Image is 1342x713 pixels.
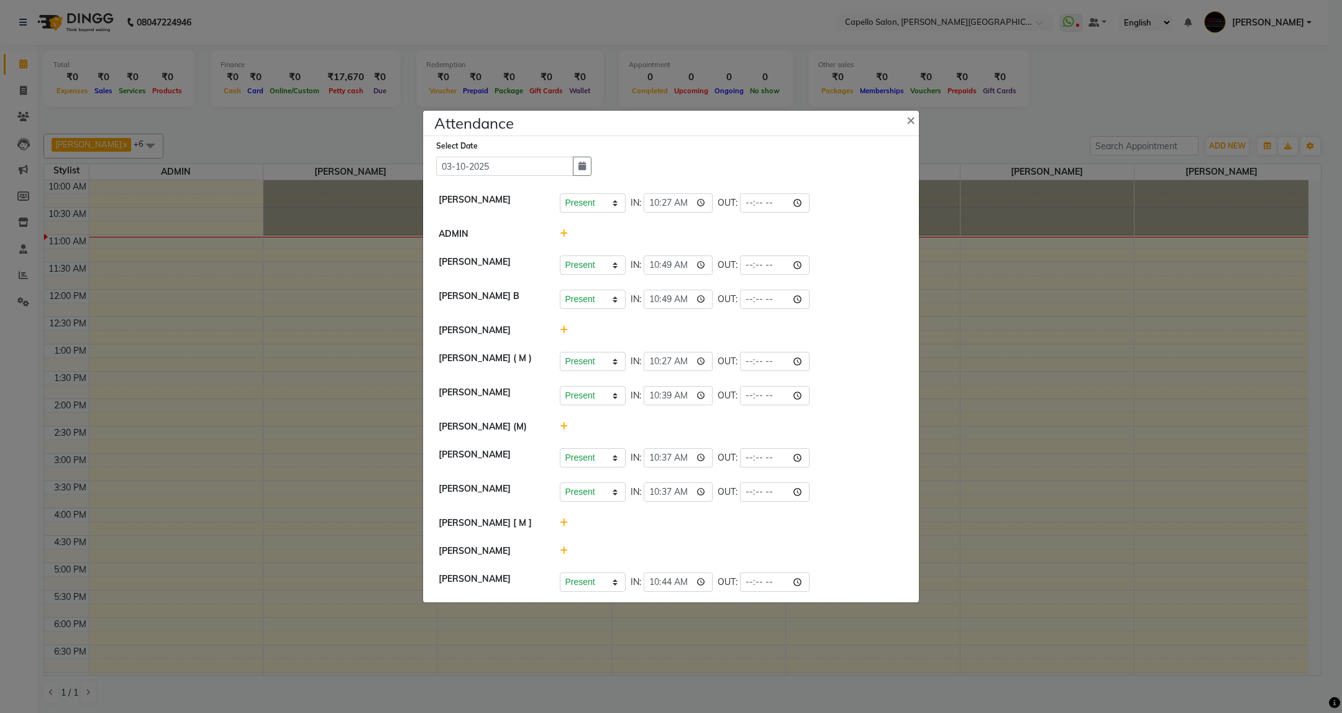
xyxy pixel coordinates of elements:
div: [PERSON_NAME] [429,448,550,467]
span: OUT: [718,576,737,589]
h4: Attendance [434,112,514,134]
div: [PERSON_NAME] (M) [429,420,550,433]
div: ADMIN [429,228,550,241]
span: OUT: [718,196,737,209]
span: OUT: [718,389,737,402]
span: IN: [631,576,641,589]
span: IN: [631,259,641,272]
div: [PERSON_NAME] [429,482,550,502]
label: Select Date [436,140,478,152]
span: IN: [631,485,641,499]
div: [PERSON_NAME] [429,255,550,275]
div: [PERSON_NAME] [429,324,550,337]
div: [PERSON_NAME] [429,386,550,405]
span: × [906,110,915,129]
span: IN: [631,196,641,209]
div: [PERSON_NAME] B [429,290,550,309]
span: OUT: [718,355,737,368]
span: IN: [631,451,641,464]
span: IN: [631,389,641,402]
span: OUT: [718,451,737,464]
div: [PERSON_NAME] [429,573,550,592]
span: OUT: [718,259,737,272]
span: IN: [631,355,641,368]
div: [PERSON_NAME] [429,545,550,558]
input: Select date [436,157,573,176]
div: [PERSON_NAME] ( M ) [429,352,550,371]
div: [PERSON_NAME] [ M ] [429,517,550,530]
span: OUT: [718,485,737,499]
div: [PERSON_NAME] [429,193,550,213]
span: IN: [631,293,641,306]
span: OUT: [718,293,737,306]
button: Close [897,102,928,137]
